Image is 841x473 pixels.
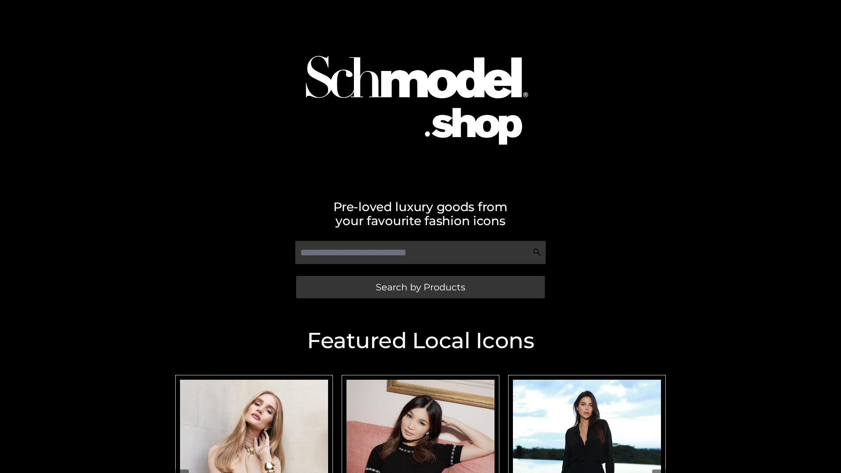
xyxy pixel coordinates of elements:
a: Search by Products [296,276,545,298]
h2: Pre-loved luxury goods from your favourite fashion icons [171,200,670,228]
h2: Featured Local Icons​ [171,330,670,352]
span: Search by Products [376,282,465,292]
img: Search Icon [533,248,541,257]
